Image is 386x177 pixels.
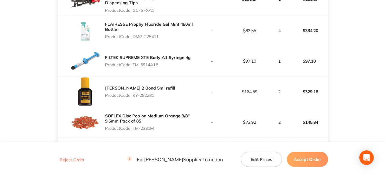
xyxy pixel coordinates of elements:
p: 1 [269,59,290,64]
p: $72.92 [231,120,268,125]
p: 4 [269,28,290,33]
p: Product Code: KY-282281 [105,93,175,98]
button: Reject Order [58,157,86,162]
p: For [PERSON_NAME] Supplier to action [127,157,223,162]
p: - [193,120,231,125]
p: $329.18 [291,84,328,99]
p: $97.10 [291,54,328,68]
button: Edit Prices [241,152,282,167]
div: Open Intercom Messenger [359,150,374,165]
p: Product Code: DMG-225411 [105,34,193,39]
p: $97.10 [231,59,268,64]
img: Z2l4a3NyZw [70,138,100,168]
p: - [193,89,231,94]
img: aG1uYXoyNQ [70,77,100,107]
p: Product Code: GC-GFXA1 [105,8,193,13]
img: Zms2dHFjbg [70,46,100,76]
p: $145.84 [291,115,328,129]
button: Accept Order [287,152,328,167]
p: $164.59 [231,89,268,94]
a: [PERSON_NAME] 2 Bond 5ml refill [105,85,175,91]
p: - [193,28,231,33]
p: $83.55 [231,28,268,33]
a: SOFLEX Disc Pop on Medium Orange 3/8" 9.5mm Pack of 85 [105,113,190,123]
p: 2 [269,120,290,125]
img: N3Z2amhxeQ [70,15,100,46]
a: FLAIRESSE Prophy Fluoride Gel Mint 480ml Bottle [105,21,193,32]
p: Product Code: TM-2381M [105,126,193,131]
p: Product Code: TM-5914A1B [105,62,191,67]
a: FILTEK SUPREME XTE Body A1 Syringe 4g [105,55,191,60]
p: 2 [269,89,290,94]
img: ZzU4a3Vmdg [70,107,100,137]
p: - [193,59,231,64]
p: $334.20 [291,23,328,38]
